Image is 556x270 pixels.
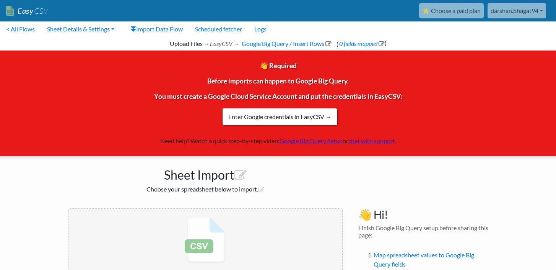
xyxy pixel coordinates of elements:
[124,21,189,37] a: Import Data Flow
[419,3,484,18] a: ⭐ Choose a paid plan
[189,21,248,37] a: Scheduled fetcher
[68,185,343,193] h2: Choose your spreadsheet below to import.
[6,3,48,19] a: EasyCSV
[338,40,385,47] a: 0 fields mapped
[374,251,474,268] a: Map spreadsheet values to Google Big Query fields
[358,224,488,239] h4: Finish Google Big Query setup before sharing this page:
[41,21,120,37] a: Sheet Details & Settings
[358,208,488,221] h3: 👋 Hi!
[154,62,402,118] span: 👋 Required Before imports can happen to Google Big Query. You must create a Google Cloud Service ...
[68,164,343,182] h1: Sheet Import
[210,40,240,47] i: EasyCSV →
[2,126,554,149] p: Need help? Watch a quick step-by-step video: or .
[241,40,332,47] a: Google Big Query / Insert Rows
[222,108,338,126] a: Enter Google credentials in EasyCSV →
[33,6,48,16] span: CSV
[280,137,343,144] a: Google Big Query Setup
[348,137,395,144] a: chat with support
[337,40,386,47] span: ( )
[248,21,273,37] a: Logs
[488,3,546,18] a: darshan.bhagat94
